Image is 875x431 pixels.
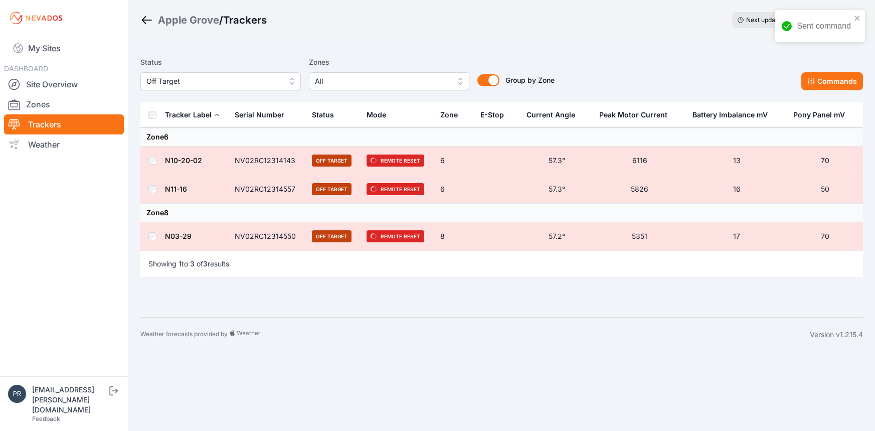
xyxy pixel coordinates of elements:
[593,222,686,251] td: 5351
[520,175,593,204] td: 57.3°
[158,13,219,27] a: Apple Grove
[140,72,301,90] button: Off Target
[223,13,267,27] h3: Trackers
[235,110,284,120] div: Serial Number
[787,147,863,175] td: 70
[309,72,469,90] button: All
[801,72,863,90] button: Commands
[8,385,26,403] img: przemyslaw.szewczyk@energix-group.com
[505,76,555,84] span: Group by Zone
[440,110,458,120] div: Zone
[4,74,124,94] a: Site Overview
[599,110,667,120] div: Peak Motor Current
[520,222,593,251] td: 57.2°
[367,183,424,195] span: Remote Reset
[140,56,301,68] label: Status
[146,75,281,87] span: Off Target
[4,114,124,134] a: Trackers
[367,110,386,120] div: Mode
[434,175,474,204] td: 6
[140,7,267,33] nav: Breadcrumb
[797,20,851,32] div: Sent command
[165,185,187,193] a: N11-16
[793,103,853,127] button: Pony Panel mV
[527,110,575,120] div: Current Angle
[140,204,863,222] td: Zone 8
[312,155,352,167] span: Off Target
[4,134,124,155] a: Weather
[692,110,768,120] div: Battery Imbalance mV
[686,175,787,204] td: 16
[315,75,449,87] span: All
[8,10,64,26] img: Nevados
[148,259,229,269] p: Showing to of results
[686,222,787,251] td: 17
[854,14,861,22] button: close
[4,36,124,60] a: My Sites
[32,415,60,422] a: Feedback
[4,94,124,114] a: Zones
[165,110,212,120] div: Tracker Label
[686,147,787,175] td: 13
[367,230,424,242] span: Remote Reset
[787,175,863,204] td: 50
[4,64,48,73] span: DASHBOARD
[165,232,192,240] a: N03-29
[434,147,474,175] td: 6
[165,103,220,127] button: Tracker Label
[312,110,334,120] div: Status
[165,156,202,165] a: N10-20-02
[527,103,583,127] button: Current Angle
[203,259,208,268] span: 3
[746,16,787,24] span: Next update in
[810,330,863,340] div: Version v1.215.4
[312,183,352,195] span: Off Target
[787,222,863,251] td: 70
[480,110,504,120] div: E-Stop
[179,259,182,268] span: 1
[692,103,776,127] button: Battery Imbalance mV
[309,56,469,68] label: Zones
[367,103,394,127] button: Mode
[593,175,686,204] td: 5826
[229,147,306,175] td: NV02RC12314143
[367,155,424,167] span: Remote Reset
[440,103,466,127] button: Zone
[434,222,474,251] td: 8
[312,230,352,242] span: Off Target
[312,103,342,127] button: Status
[229,175,306,204] td: NV02RC12314557
[520,147,593,175] td: 57.3°
[140,128,863,147] td: Zone 6
[235,103,292,127] button: Serial Number
[229,222,306,251] td: NV02RC12314550
[190,259,195,268] span: 3
[793,110,845,120] div: Pony Panel mV
[140,330,810,340] div: Weather forecasts provided by
[480,103,512,127] button: E-Stop
[32,385,107,415] div: [EMAIL_ADDRESS][PERSON_NAME][DOMAIN_NAME]
[599,103,675,127] button: Peak Motor Current
[593,147,686,175] td: 6116
[219,13,223,27] span: /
